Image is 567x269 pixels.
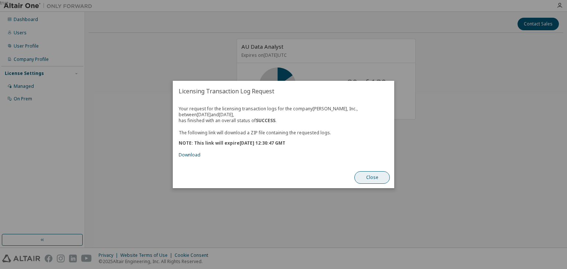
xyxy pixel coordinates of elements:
[179,130,388,136] p: The following link will download a ZIP file containing the requested logs.
[256,117,275,124] b: SUCCESS
[179,152,200,158] a: Download
[173,81,394,101] h2: Licensing Transaction Log Request
[179,140,285,146] b: NOTE: This link will expire [DATE] 12:30:47 GMT
[354,171,390,184] button: Close
[179,106,388,158] div: Your request for the licensing transaction logs for the company [PERSON_NAME], Inc. , between [DA...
